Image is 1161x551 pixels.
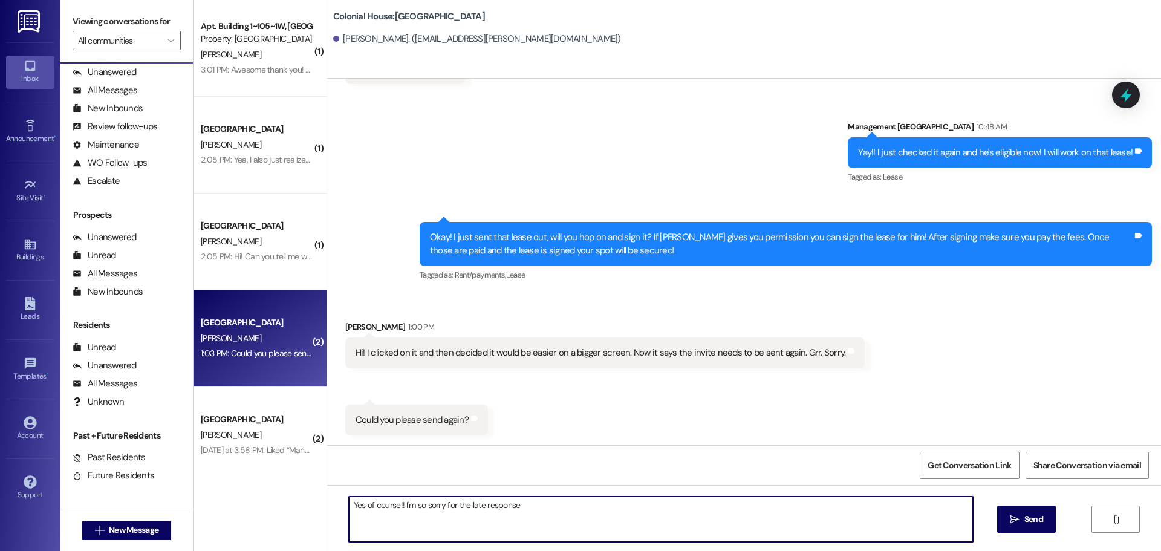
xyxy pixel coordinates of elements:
[201,251,464,262] div: 2:05 PM: Hi! Can you tell me what percent full you are for Winter semester?
[109,524,158,536] span: New Message
[73,451,146,464] div: Past Residents
[6,175,54,207] a: Site Visit •
[6,472,54,504] a: Support
[928,459,1011,472] span: Get Conversation Link
[333,33,621,45] div: [PERSON_NAME]. ([EMAIL_ADDRESS][PERSON_NAME][DOMAIN_NAME])
[73,249,116,262] div: Unread
[82,521,172,540] button: New Message
[44,192,45,200] span: •
[858,146,1133,159] div: Yay!! I just checked it again and he's eligible now! I will work on that lease!
[201,333,261,344] span: [PERSON_NAME]
[1033,459,1141,472] span: Share Conversation via email
[420,266,1152,284] div: Tagged as:
[201,220,313,232] div: [GEOGRAPHIC_DATA]
[356,347,846,359] div: Hi! I clicked on it and then decided it would be easier on a bigger screen. Now it says the invit...
[997,506,1056,533] button: Send
[455,270,506,280] span: Rent/payments ,
[73,120,157,133] div: Review follow-ups
[73,84,137,97] div: All Messages
[73,359,137,372] div: Unanswered
[974,120,1007,133] div: 10:48 AM
[1111,515,1120,524] i: 
[73,231,137,244] div: Unanswered
[73,396,124,408] div: Unknown
[6,56,54,88] a: Inbox
[201,123,313,135] div: [GEOGRAPHIC_DATA]
[78,31,161,50] input: All communities
[201,154,784,165] div: 2:05 PM: Yea, I also just realized on the new lease that my home address is my old one. Is there ...
[356,414,469,426] div: Could you please send again?
[73,377,137,390] div: All Messages
[73,157,147,169] div: WO Follow-ups
[201,429,261,440] span: [PERSON_NAME]
[1010,515,1019,524] i: 
[6,293,54,326] a: Leads
[201,316,313,329] div: [GEOGRAPHIC_DATA]
[73,102,143,115] div: New Inbounds
[167,36,174,45] i: 
[73,267,137,280] div: All Messages
[54,132,56,141] span: •
[73,175,120,187] div: Escalate
[883,172,902,182] span: Lease
[848,168,1152,186] div: Tagged as:
[345,321,865,337] div: [PERSON_NAME]
[201,413,313,426] div: [GEOGRAPHIC_DATA]
[848,120,1152,137] div: Management [GEOGRAPHIC_DATA]
[201,33,313,45] div: Property: [GEOGRAPHIC_DATA]
[47,370,48,379] span: •
[349,497,973,542] textarea: Yes of course!! I'm so sorry for the late response
[60,429,193,442] div: Past + Future Residents
[60,209,193,221] div: Prospects
[73,341,116,354] div: Unread
[6,353,54,386] a: Templates •
[430,231,1133,257] div: Okay! I just sent that lease out, will you hop on and sign it? If [PERSON_NAME] gives you permiss...
[201,236,261,247] span: [PERSON_NAME]
[95,526,104,535] i: 
[1024,513,1043,526] span: Send
[73,285,143,298] div: New Inbounds
[201,20,313,33] div: Apt. Building 1~105~1W, [GEOGRAPHIC_DATA]
[333,10,485,23] b: Colonial House: [GEOGRAPHIC_DATA]
[73,66,137,79] div: Unanswered
[60,319,193,331] div: Residents
[1026,452,1149,479] button: Share Conversation via email
[73,12,181,31] label: Viewing conversations for
[201,139,261,150] span: [PERSON_NAME]
[920,452,1019,479] button: Get Conversation Link
[405,321,434,333] div: 1:00 PM
[73,469,154,482] div: Future Residents
[201,64,452,75] div: 3:01 PM: Awesome thank you! So I won't be able to pay rent until [DATE]?
[201,348,336,359] div: 1:03 PM: Could you please send again?
[6,412,54,445] a: Account
[201,49,261,60] span: [PERSON_NAME]
[73,139,139,151] div: Maintenance
[6,234,54,267] a: Buildings
[506,270,525,280] span: Lease
[18,10,42,33] img: ResiDesk Logo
